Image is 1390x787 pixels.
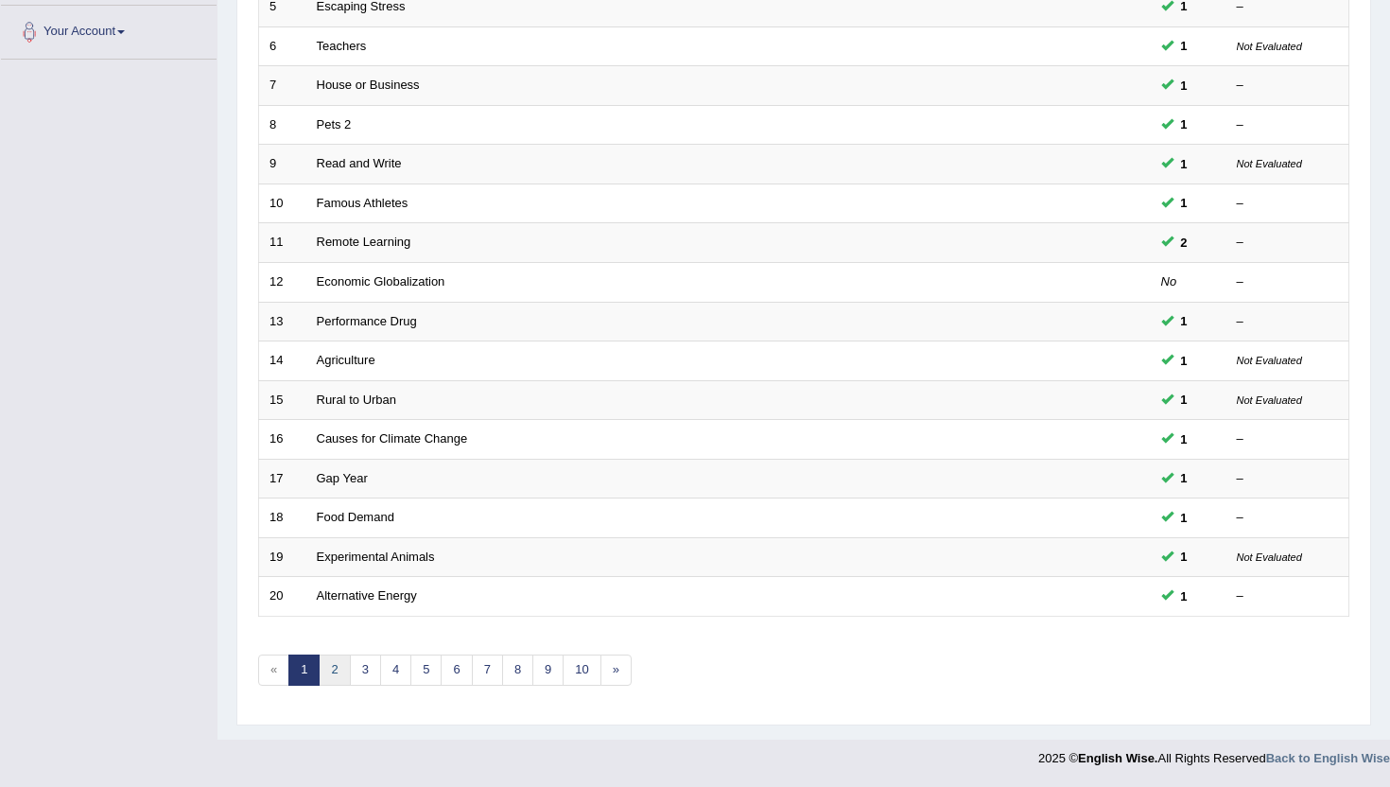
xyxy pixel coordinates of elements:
div: – [1237,587,1339,605]
span: You can still take this question [1173,114,1195,134]
div: – [1237,195,1339,213]
a: Economic Globalization [317,274,445,289]
td: 10 [259,184,306,223]
a: 3 [350,655,381,686]
a: Your Account [1,6,217,53]
td: 11 [259,223,306,263]
small: Not Evaluated [1237,41,1302,52]
span: You can still take this question [1173,76,1195,96]
a: 1 [288,655,320,686]
a: 7 [472,655,503,686]
div: – [1237,509,1339,527]
em: No [1161,274,1177,289]
small: Not Evaluated [1237,355,1302,366]
small: Not Evaluated [1237,158,1302,169]
a: Alternative Energy [317,588,417,603]
div: – [1237,77,1339,95]
td: 20 [259,577,306,617]
a: Teachers [317,39,367,53]
a: 2 [319,655,350,686]
span: You can still take this question [1173,36,1195,56]
a: 10 [563,655,600,686]
td: 9 [259,145,306,184]
td: 14 [259,341,306,381]
td: 12 [259,262,306,302]
span: You can still take this question [1173,547,1195,567]
a: Famous Athletes [317,196,408,210]
a: 6 [441,655,472,686]
span: You can still take this question [1173,390,1195,410]
a: 5 [410,655,442,686]
a: Experimental Animals [317,550,435,564]
td: 17 [259,459,306,498]
td: 8 [259,105,306,145]
a: Pets 2 [317,117,352,131]
td: 6 [259,26,306,66]
a: 9 [532,655,564,686]
span: You can still take this question [1173,233,1195,253]
span: You can still take this question [1173,351,1195,371]
a: Rural to Urban [317,393,397,407]
div: 2025 © All Rights Reserved [1038,740,1390,767]
a: Back to English Wise [1266,751,1390,765]
a: 8 [502,655,533,686]
a: House or Business [317,78,420,92]
td: 15 [259,380,306,420]
td: 13 [259,302,306,341]
strong: English Wise. [1078,751,1157,765]
span: You can still take this question [1173,429,1195,449]
a: Agriculture [317,353,375,367]
span: You can still take this question [1173,468,1195,488]
div: – [1237,234,1339,252]
a: » [600,655,632,686]
small: Not Evaluated [1237,394,1302,406]
div: – [1237,430,1339,448]
div: – [1237,313,1339,331]
td: 7 [259,66,306,106]
span: You can still take this question [1173,586,1195,606]
a: 4 [380,655,411,686]
td: 19 [259,537,306,577]
a: Performance Drug [317,314,417,328]
div: – [1237,470,1339,488]
span: « [258,655,289,686]
span: You can still take this question [1173,508,1195,528]
a: Gap Year [317,471,368,485]
span: You can still take this question [1173,154,1195,174]
a: Causes for Climate Change [317,431,468,446]
td: 18 [259,498,306,538]
a: Read and Write [317,156,402,170]
td: 16 [259,420,306,460]
span: You can still take this question [1173,311,1195,331]
div: – [1237,273,1339,291]
a: Food Demand [317,510,394,524]
div: – [1237,116,1339,134]
a: Remote Learning [317,235,411,249]
span: You can still take this question [1173,193,1195,213]
small: Not Evaluated [1237,551,1302,563]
